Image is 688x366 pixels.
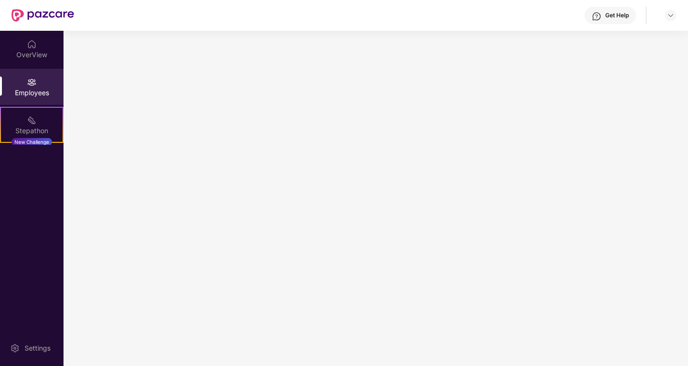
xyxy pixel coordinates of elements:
img: svg+xml;base64,PHN2ZyBpZD0iRHJvcGRvd24tMzJ4MzIiIHhtbG5zPSJodHRwOi8vd3d3LnczLm9yZy8yMDAwL3N2ZyIgd2... [667,12,675,19]
div: Get Help [605,12,629,19]
img: svg+xml;base64,PHN2ZyB4bWxucz0iaHR0cDovL3d3dy53My5vcmcvMjAwMC9zdmciIHdpZHRoPSIyMSIgaGVpZ2h0PSIyMC... [27,115,37,125]
img: svg+xml;base64,PHN2ZyBpZD0iU2V0dGluZy0yMHgyMCIgeG1sbnM9Imh0dHA6Ly93d3cudzMub3JnLzIwMDAvc3ZnIiB3aW... [10,343,20,353]
img: svg+xml;base64,PHN2ZyBpZD0iSG9tZSIgeG1sbnM9Imh0dHA6Ly93d3cudzMub3JnLzIwMDAvc3ZnIiB3aWR0aD0iMjAiIG... [27,39,37,49]
img: svg+xml;base64,PHN2ZyBpZD0iSGVscC0zMngzMiIgeG1sbnM9Imh0dHA6Ly93d3cudzMub3JnLzIwMDAvc3ZnIiB3aWR0aD... [592,12,601,21]
img: svg+xml;base64,PHN2ZyBpZD0iRW1wbG95ZWVzIiB4bWxucz0iaHR0cDovL3d3dy53My5vcmcvMjAwMC9zdmciIHdpZHRoPS... [27,77,37,87]
img: New Pazcare Logo [12,9,74,22]
div: Settings [22,343,53,353]
div: Stepathon [1,126,63,136]
div: New Challenge [12,138,52,146]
